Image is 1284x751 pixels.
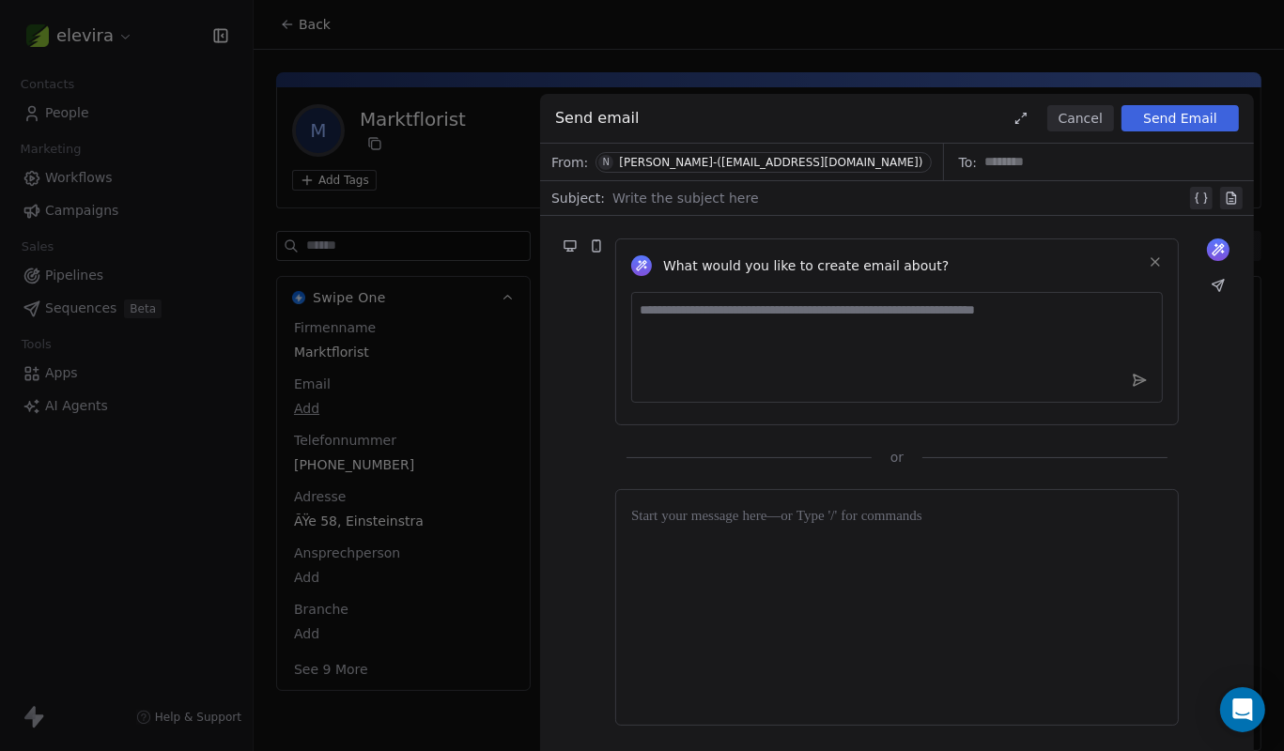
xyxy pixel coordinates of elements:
[1220,687,1265,732] div: Open Intercom Messenger
[603,155,611,170] div: N
[1047,105,1114,131] button: Cancel
[551,189,605,213] span: Subject:
[551,153,588,172] span: From:
[619,156,922,169] div: [PERSON_NAME]-([EMAIL_ADDRESS][DOMAIN_NAME])
[663,256,949,275] span: What would you like to create email about?
[890,448,904,467] span: or
[555,107,640,130] span: Send email
[959,153,977,172] span: To:
[1122,105,1239,131] button: Send Email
